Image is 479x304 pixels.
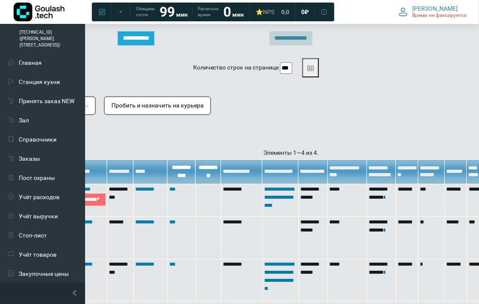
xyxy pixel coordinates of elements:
[256,8,274,16] div: ⭐
[223,4,231,20] strong: 0
[136,6,154,18] span: Обещаем гостю
[232,11,244,18] span: мин
[394,3,472,21] button: [PERSON_NAME] Время не фиксируется
[176,11,188,18] span: мин
[305,8,309,16] span: ₽
[14,3,65,21] img: Логотип компании Goulash.tech
[251,4,294,20] a: ⭐NPS 0,0
[413,5,458,12] span: [PERSON_NAME]
[301,8,305,16] span: 0
[131,4,249,20] a: Обещаем гостю 99 мин Расчетное время 0 мин
[281,8,289,16] span: 0,0
[193,64,279,72] label: Количество строк на странице
[413,12,467,19] span: Время не фиксируется
[263,9,274,15] span: NPS
[104,97,211,115] button: Пробить и назначить на курьера
[160,4,175,20] strong: 99
[296,4,314,20] a: 0 ₽
[198,6,218,18] span: Расчетное время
